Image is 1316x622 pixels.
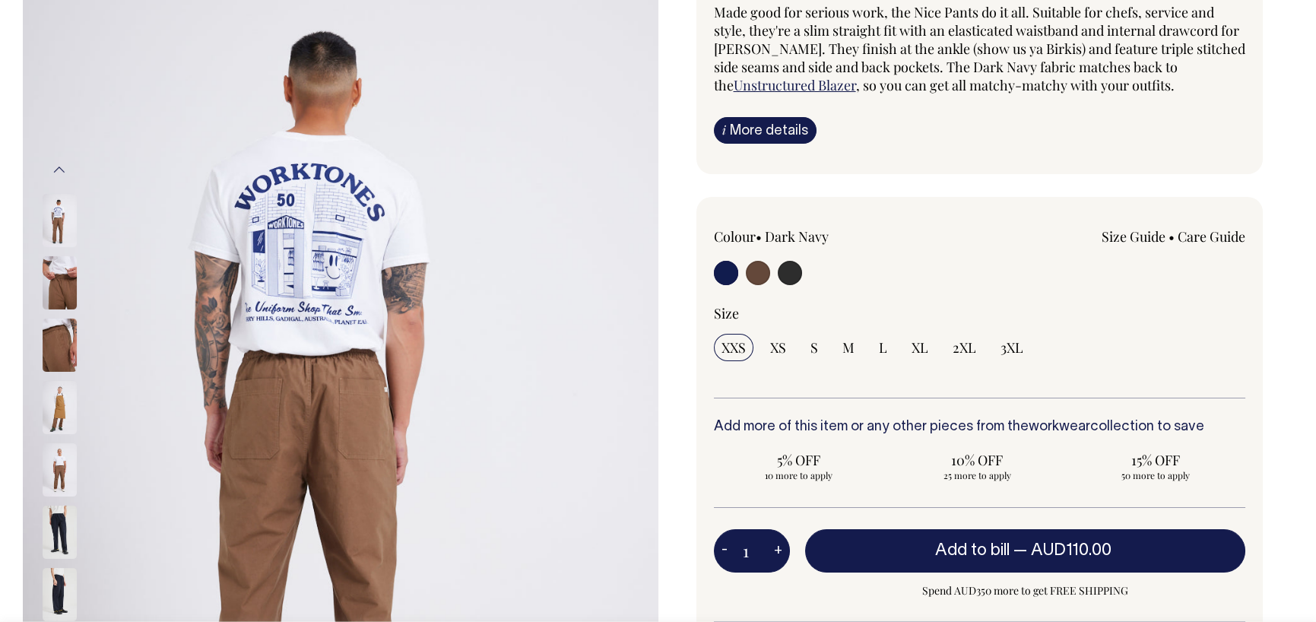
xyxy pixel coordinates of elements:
[722,122,726,138] span: i
[805,582,1246,600] span: Spend AUD350 more to get FREE SHIPPING
[810,338,818,357] span: S
[734,76,856,94] a: Unstructured Blazer
[43,506,77,559] img: dark-navy
[1013,543,1115,558] span: —
[953,338,976,357] span: 2XL
[1029,420,1090,433] a: workwear
[721,469,876,481] span: 10 more to apply
[900,469,1054,481] span: 25 more to apply
[935,543,1010,558] span: Add to bill
[714,117,817,144] a: iMore details
[912,338,928,357] span: XL
[48,153,71,187] button: Previous
[805,529,1246,572] button: Add to bill —AUD110.00
[714,536,735,566] button: -
[1071,446,1241,486] input: 15% OFF 50 more to apply
[1079,469,1233,481] span: 50 more to apply
[904,334,936,361] input: XL
[714,3,1245,94] span: Made good for serious work, the Nice Pants do it all. Suitable for chefs, service and style, they...
[714,420,1246,435] h6: Add more of this item or any other pieces from the collection to save
[842,338,855,357] span: M
[43,194,77,247] img: chocolate
[43,319,77,372] img: chocolate
[945,334,984,361] input: 2XL
[803,334,826,361] input: S
[714,227,927,246] div: Colour
[893,446,1062,486] input: 10% OFF 25 more to apply
[871,334,895,361] input: L
[1178,227,1245,246] a: Care Guide
[763,334,794,361] input: XS
[721,338,746,357] span: XXS
[714,446,883,486] input: 5% OFF 10 more to apply
[1000,338,1023,357] span: 3XL
[756,227,762,246] span: •
[1031,543,1111,558] span: AUD110.00
[43,256,77,309] img: chocolate
[900,451,1054,469] span: 10% OFF
[43,443,77,497] img: chocolate
[856,76,1175,94] span: , so you can get all matchy-matchy with your outfits.
[765,227,829,246] label: Dark Navy
[714,334,753,361] input: XXS
[721,451,876,469] span: 5% OFF
[43,381,77,434] img: chocolate
[43,568,77,621] img: dark-navy
[714,304,1246,322] div: Size
[1079,451,1233,469] span: 15% OFF
[879,338,887,357] span: L
[1102,227,1165,246] a: Size Guide
[766,536,790,566] button: +
[993,334,1031,361] input: 3XL
[835,334,862,361] input: M
[1169,227,1175,246] span: •
[770,338,786,357] span: XS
